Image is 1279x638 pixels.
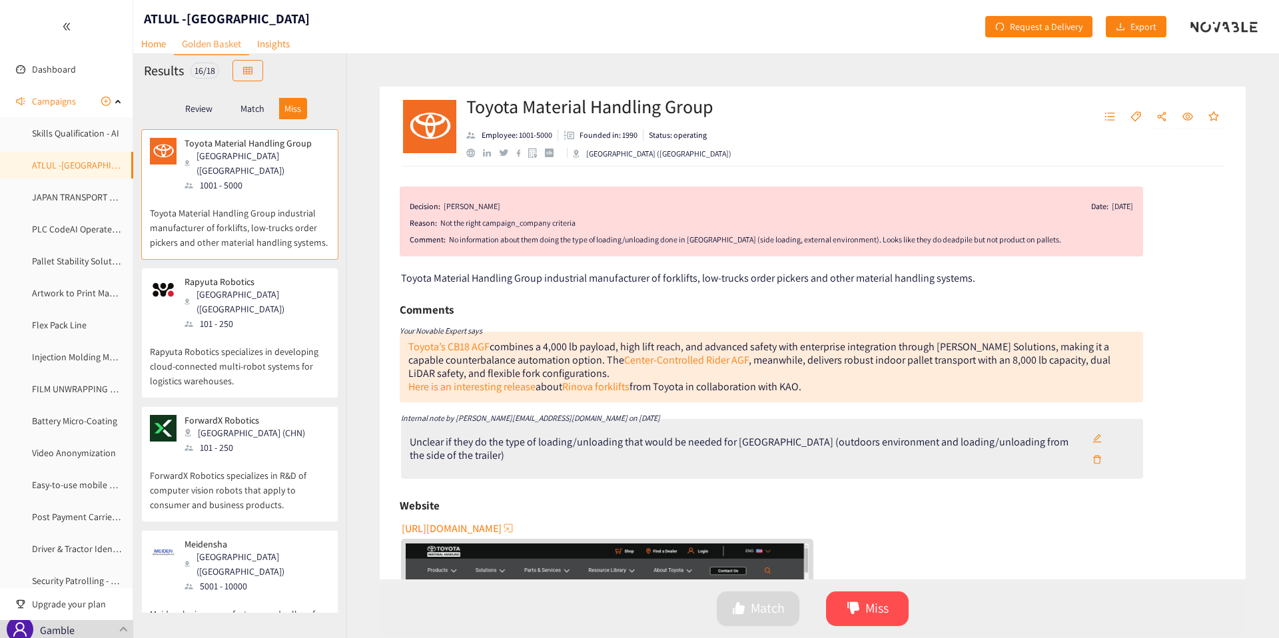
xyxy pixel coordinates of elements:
img: Snapshot of the company's website [150,138,177,164]
a: Rinova forklifts [562,380,630,394]
a: Artwork to Print Management [32,287,150,299]
a: Home [133,33,174,54]
div: [GEOGRAPHIC_DATA] ([GEOGRAPHIC_DATA]) [185,549,328,579]
li: Status [643,129,707,141]
button: edit [1082,428,1112,449]
p: Founded in: 1990 [580,129,638,141]
div: 5001 - 10000 [185,579,328,593]
span: plus-circle [101,97,111,106]
p: Review [185,103,213,114]
a: linkedin [483,149,499,157]
a: Security Patrolling - Technology [32,575,156,587]
img: Snapshot of the company's website [150,539,177,565]
a: Pallet Stability Solutions [32,255,129,267]
a: crunchbase [545,149,562,157]
span: Decision: [410,200,440,213]
button: redoRequest a Delivery [985,16,1092,37]
span: Reason: [410,216,437,230]
span: tag [1130,111,1141,123]
div: 16 / 18 [191,63,219,79]
div: 101 - 250 [185,316,328,331]
i: Internal note by [PERSON_NAME][EMAIL_ADDRESS][DOMAIN_NAME] on [DATE] [401,413,660,423]
button: tag [1124,107,1148,128]
a: Golden Basket [174,33,249,55]
a: Here is an interesting release [408,380,536,394]
span: double-left [62,22,71,31]
div: [DATE] [1112,200,1133,213]
button: [URL][DOMAIN_NAME] [402,517,515,539]
p: Rapyuta Robotics [185,276,320,287]
span: Date: [1091,200,1108,213]
a: website [466,149,483,157]
span: Comment: [410,233,446,246]
span: Request a Delivery [1010,19,1082,34]
p: Rapyuta Robotics specializes in developing cloud-connected multi-robot systems for logistics ware... [150,331,330,388]
p: Meidensha [185,539,320,549]
p: Match [240,103,264,114]
div: [GEOGRAPHIC_DATA] ([GEOGRAPHIC_DATA]) [573,148,731,160]
li: Founded in year [558,129,643,141]
button: delete [1082,449,1112,470]
p: Status: operating [649,129,707,141]
button: eye [1176,107,1200,128]
h6: Website [400,495,440,515]
button: unordered-list [1098,107,1122,128]
span: redo [995,22,1005,33]
a: Toyota’s CB18 AGF [408,340,490,354]
a: facebook [516,149,529,157]
a: Post Payment Carrier Auditing [32,511,151,523]
span: download [1116,22,1125,33]
h2: Results [144,61,184,80]
span: user [12,621,28,637]
span: Miss [865,598,889,619]
span: eye [1182,111,1193,123]
img: Snapshot of the company's website [150,415,177,442]
span: share-alt [1156,111,1167,123]
span: Upgrade your plan [32,591,123,617]
a: Video Anonymization [32,447,116,459]
p: Toyota Material Handling Group [185,138,320,149]
li: Employees [466,129,558,141]
div: [PERSON_NAME] [444,200,500,213]
button: downloadExport [1106,16,1166,37]
button: dislikeMiss [826,591,909,626]
a: Driver & Tractor Identification [32,543,147,555]
img: Company Logo [403,100,456,153]
h6: Comments [400,300,454,320]
a: PLC CodeAI Operate Maintenance [32,223,165,235]
a: Injection Molding Model [32,351,127,363]
span: sound [16,97,25,106]
a: Easy-to-use mobile measuring device for handling systems [32,479,262,491]
div: [GEOGRAPHIC_DATA] (CHN) [185,426,313,440]
a: twitter [499,149,516,156]
span: Export [1130,19,1156,34]
a: Skills Qualification - AI [32,127,119,139]
span: delete [1092,455,1102,466]
span: trophy [16,599,25,609]
div: Unclear if they do the type of loading/unloading that would be needed for Japan (outdoors environ... [410,436,1082,462]
p: Employee: 1001-5000 [482,129,552,141]
div: Widget de chat [1056,494,1279,638]
a: FILM UNWRAPPING AUTOMATION [32,383,163,395]
p: Miss [284,103,301,114]
div: No information about them doing the type of loading/unloading done in [GEOGRAPHIC_DATA] (side loa... [449,233,1133,246]
span: edit [1092,434,1102,444]
p: ForwardX Robotics specializes in R&D of computer vision robots that apply to consumer and busines... [150,455,330,512]
a: Dashboard [32,63,76,75]
span: [URL][DOMAIN_NAME] [402,520,502,537]
span: unordered-list [1104,111,1115,123]
div: 101 - 250 [185,440,313,455]
p: ForwardX Robotics [185,415,305,426]
i: Your Novable Expert says [400,326,482,336]
div: 1001 - 5000 [185,178,328,192]
a: ATLUL -[GEOGRAPHIC_DATA] [32,159,144,171]
a: Flex Pack Line [32,319,87,331]
span: table [243,66,252,77]
p: Toyota Material Handling Group industrial manufacturer of forklifts, low-trucks order pickers and... [150,192,330,250]
a: JAPAN TRANSPORT AGGREGATION PLATFORM [32,191,211,203]
button: table [232,60,263,81]
span: like [732,601,745,617]
span: Campaigns [32,88,76,115]
div: [GEOGRAPHIC_DATA] ([GEOGRAPHIC_DATA]) [185,287,328,316]
iframe: Chat Widget [1056,494,1279,638]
